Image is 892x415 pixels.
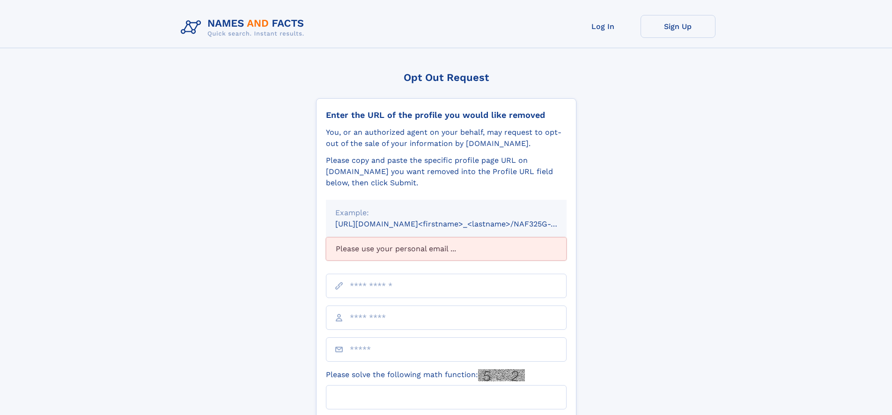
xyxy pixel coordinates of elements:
div: Please use your personal email ... [326,237,567,261]
div: Example: [335,207,557,218]
small: [URL][DOMAIN_NAME]<firstname>_<lastname>/NAF325G-xxxxxxxx [335,219,584,228]
a: Sign Up [641,15,715,38]
div: You, or an authorized agent on your behalf, may request to opt-out of the sale of your informatio... [326,127,567,149]
label: Please solve the following math function: [326,369,525,381]
div: Enter the URL of the profile you would like removed [326,110,567,120]
img: Logo Names and Facts [177,15,312,40]
a: Log In [566,15,641,38]
div: Please copy and paste the specific profile page URL on [DOMAIN_NAME] you want removed into the Pr... [326,155,567,189]
div: Opt Out Request [316,72,576,83]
